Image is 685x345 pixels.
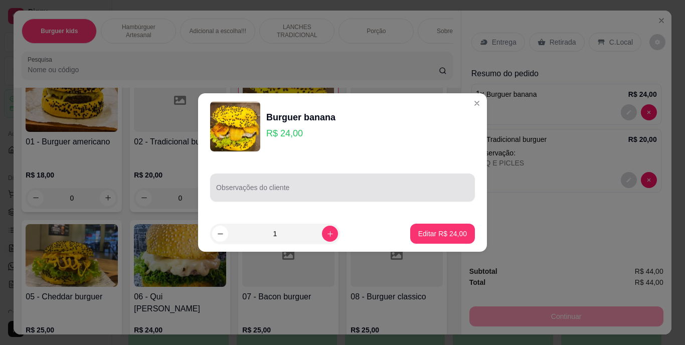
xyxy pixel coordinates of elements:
p: R$ 24,00 [266,126,335,140]
div: Burguer banana [266,110,335,124]
img: product-image [210,101,260,151]
button: increase-product-quantity [322,226,338,242]
button: decrease-product-quantity [212,226,228,242]
input: Observações do cliente [216,187,469,197]
p: Editar R$ 24,00 [418,229,467,239]
button: Close [469,95,485,111]
button: Editar R$ 24,00 [410,224,475,244]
